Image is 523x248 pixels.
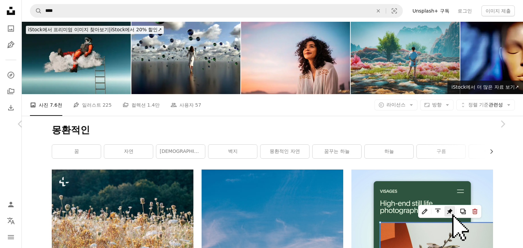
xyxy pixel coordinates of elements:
a: 일러스트 225 [73,94,112,116]
span: 방향 [432,102,442,107]
a: 추상적인 [469,145,518,158]
span: 225 [102,101,112,109]
span: iStock에서 프리미엄 이미지 찾아보기 | [28,27,111,32]
img: 판타지 풍경에 서 있는 여자 [351,22,460,94]
a: 컬렉션 [4,85,18,98]
img: 휴식의 재정의: 구름 위에서 느긋하게 휴식을 취하는 우주비행사 [22,22,131,94]
button: 메뉴 [4,230,18,244]
a: 꿈꾸는 하늘 [313,145,361,158]
button: 라이선스 [375,100,417,110]
a: 사용자 57 [171,94,201,116]
button: Unsplash 검색 [30,4,42,17]
span: 라이선스 [386,102,406,107]
a: 다음 [482,91,523,157]
button: 삭제 [371,4,386,17]
a: 일러스트 [4,38,18,52]
span: iStock에서 더 많은 자료 보기 ↗ [451,84,519,90]
div: iStock에서 20% 할인 ↗ [26,26,164,34]
a: 벽지 [208,145,257,158]
a: iStock에서 더 많은 자료 보기↗ [447,81,523,94]
a: 하늘 [365,145,413,158]
img: 야외에서 관상하는 전망을보고있는 젊은 여자 [241,22,350,94]
a: 로그인 [454,5,476,16]
button: 시각적 검색 [386,4,402,17]
a: 탐색 [4,68,18,82]
a: 몽환적인 자연 [260,145,309,158]
form: 사이트 전체에서 이미지 찾기 [30,4,403,18]
button: 이미지 제출 [481,5,515,16]
a: 나무를 배경으로 한 야생화 밭 [52,214,193,220]
a: iStock에서 프리미엄 이미지 찾아보기|iStock에서 20% 할인↗ [22,22,168,38]
span: 57 [195,101,201,109]
a: 컬렉션 1.4만 [123,94,160,116]
span: 정렬 기준 [468,102,489,107]
span: 관련성 [468,102,503,108]
a: 사진 [4,22,18,35]
a: 꿈 [52,145,101,158]
img: Barefoot woman wearing a white dress while walking away from the camera into a surreal infinite s... [131,22,240,94]
button: 정렬 기준관련성 [456,100,515,110]
button: 언어 [4,214,18,228]
a: Unsplash+ 구독 [408,5,453,16]
span: 1.4만 [147,101,159,109]
button: 방향 [420,100,454,110]
a: [DEMOGRAPHIC_DATA]의 [156,145,205,158]
a: 로그인 / 가입 [4,198,18,211]
a: 구름 [417,145,465,158]
h1: 몽환적인 [52,124,493,136]
a: 자연 [104,145,153,158]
